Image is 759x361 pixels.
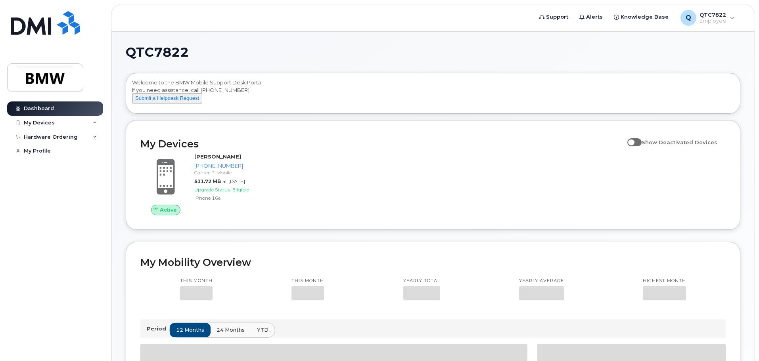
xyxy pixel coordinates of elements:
h2: My Devices [140,138,623,150]
p: Yearly average [519,278,564,284]
h2: My Mobility Overview [140,256,726,268]
p: Yearly total [403,278,440,284]
strong: [PERSON_NAME] [194,153,241,160]
span: at [DATE] [222,178,245,184]
a: Active[PERSON_NAME][PHONE_NUMBER]Carrier: T-Mobile511.72 MBat [DATE]Upgrade Status:EligibleiPhone... [140,153,280,215]
div: iPhone 16e [194,195,276,201]
span: QTC7822 [126,46,189,58]
p: Period [147,325,169,332]
p: Highest month [643,278,686,284]
button: Submit a Helpdesk Request [132,94,202,103]
span: 511.72 MB [194,178,221,184]
span: Upgrade Status: [194,187,231,193]
p: This month [180,278,213,284]
div: [PHONE_NUMBER] [194,162,276,170]
span: 24 months [217,326,245,334]
div: Welcome to the BMW Mobile Support Desk Portal If you need assistance, call [PHONE_NUMBER]. [132,79,734,111]
span: Show Deactivated Devices [642,139,717,145]
span: YTD [257,326,268,334]
span: Active [160,206,177,214]
div: Carrier: T-Mobile [194,169,276,176]
p: This month [291,278,324,284]
a: Submit a Helpdesk Request [132,95,202,101]
span: Eligible [232,187,249,193]
input: Show Deactivated Devices [627,135,634,141]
